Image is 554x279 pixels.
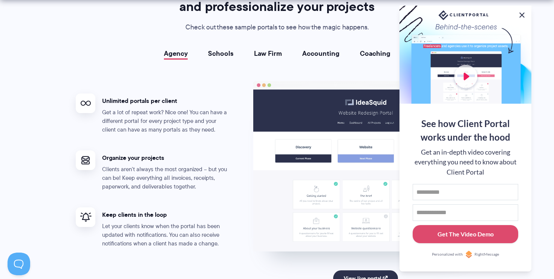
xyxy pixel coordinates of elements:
[254,50,282,57] a: Law Firm
[164,50,188,57] a: Agency
[208,50,234,57] a: Schools
[465,251,473,258] img: Personalized with RightMessage
[413,225,518,244] button: Get The Video Demo
[120,22,434,33] p: Check out these sample portals to see how the magic happens.
[102,165,230,191] p: Clients aren't always the most organized – but you can be! Keep everything all invoices, receipts...
[413,251,518,258] a: Personalized withRightMessage
[102,154,230,162] h4: Organize your projects
[438,230,494,239] div: Get The Video Demo
[360,50,390,57] a: Coaching
[102,222,230,248] p: Let your clients know when the portal has been updated with notifications. You can also receive n...
[8,253,30,275] iframe: Toggle Customer Support
[302,50,340,57] a: Accounting
[413,117,518,144] div: See how Client Portal works under the hood
[102,211,230,219] h4: Keep clients in the loop
[413,147,518,177] div: Get an in-depth video covering everything you need to know about Client Portal
[102,97,230,105] h4: Unlimited portals per client
[474,251,499,258] span: RightMessage
[102,108,230,134] p: Get a lot of repeat work? Nice one! You can have a different portal for every project type and yo...
[432,251,463,258] span: Personalized with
